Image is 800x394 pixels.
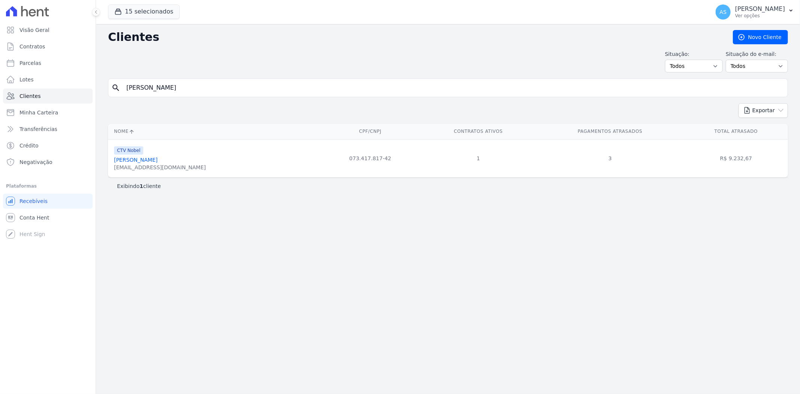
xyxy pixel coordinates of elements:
[20,92,41,100] span: Clientes
[3,155,93,170] a: Negativação
[108,5,180,19] button: 15 selecionados
[114,146,143,155] span: CTV Nobel
[20,214,49,221] span: Conta Hent
[3,23,93,38] a: Visão Geral
[536,124,684,139] th: Pagamentos Atrasados
[20,76,34,83] span: Lotes
[117,182,161,190] p: Exibindo cliente
[684,139,788,177] td: R$ 9.232,67
[726,50,788,58] label: Situação do e-mail:
[320,124,421,139] th: CPF/CNPJ
[20,43,45,50] span: Contratos
[20,158,53,166] span: Negativação
[20,59,41,67] span: Parcelas
[3,72,93,87] a: Lotes
[122,80,785,95] input: Buscar por nome, CPF ou e-mail
[710,2,800,23] button: AS [PERSON_NAME] Ver opções
[320,139,421,177] td: 073.417.817-42
[3,56,93,71] a: Parcelas
[421,124,536,139] th: Contratos Ativos
[3,210,93,225] a: Conta Hent
[20,142,39,149] span: Crédito
[684,124,788,139] th: Total Atrasado
[665,50,723,58] label: Situação:
[720,9,726,15] span: AS
[6,182,90,191] div: Plataformas
[735,5,785,13] p: [PERSON_NAME]
[3,105,93,120] a: Minha Carteira
[108,30,721,44] h2: Clientes
[421,139,536,177] td: 1
[738,103,788,118] button: Exportar
[20,109,58,116] span: Minha Carteira
[108,124,320,139] th: Nome
[3,39,93,54] a: Contratos
[20,26,50,34] span: Visão Geral
[3,138,93,153] a: Crédito
[3,122,93,137] a: Transferências
[3,194,93,209] a: Recebíveis
[111,83,120,92] i: search
[140,183,143,189] b: 1
[735,13,785,19] p: Ver opções
[733,30,788,44] a: Novo Cliente
[3,89,93,104] a: Clientes
[114,164,206,171] div: [EMAIL_ADDRESS][DOMAIN_NAME]
[114,157,158,163] a: [PERSON_NAME]
[536,139,684,177] td: 3
[20,197,48,205] span: Recebíveis
[20,125,57,133] span: Transferências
